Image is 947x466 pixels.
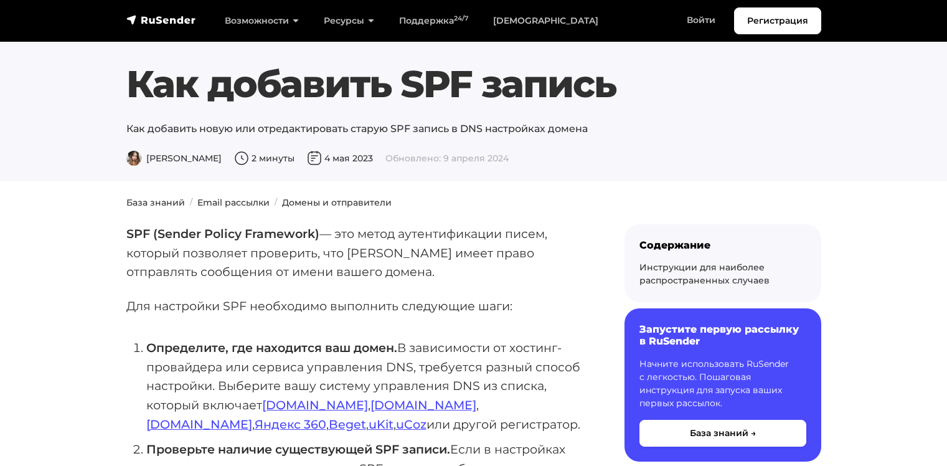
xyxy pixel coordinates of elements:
p: Для настройки SPF необходимо выполнить следующие шаги: [126,297,585,316]
a: Email рассылки [197,197,270,208]
strong: Проверьте наличие существующей SPF записи. [146,442,450,457]
h6: Запустите первую рассылку в RuSender [639,323,806,347]
a: Возможности [212,8,311,34]
a: Beget [329,417,366,432]
div: Содержание [639,239,806,251]
img: Время чтения [234,151,249,166]
span: [PERSON_NAME] [126,153,222,164]
li: В зависимости от хостинг-провайдера или сервиса управления DNS, требуется разный способ настройки... [146,338,585,434]
strong: SPF (Sender Policy Framework) [126,226,319,241]
span: Обновлено: 9 апреля 2024 [385,153,509,164]
img: Дата публикации [307,151,322,166]
a: Яндекс 360 [255,417,326,432]
p: Начните использовать RuSender с легкостью. Пошаговая инструкция для запуска ваших первых рассылок. [639,358,806,410]
a: База знаний [126,197,185,208]
strong: Определите, где находится ваш домен. [146,340,397,355]
a: uCoz [396,417,426,432]
a: Войти [674,7,728,33]
a: [DEMOGRAPHIC_DATA] [481,8,611,34]
h1: Как добавить SPF запись [126,62,821,107]
span: 2 минуты [234,153,294,164]
a: [DOMAIN_NAME] [370,397,476,412]
a: uKit [369,417,393,432]
a: Поддержка24/7 [387,8,481,34]
a: Домены и отправители [282,197,392,208]
img: RuSender [126,14,196,26]
a: Инструкции для наиболее распространенных случаев [639,262,770,286]
a: Запустите первую рассылку в RuSender Начните использовать RuSender с легкостью. Пошаговая инструк... [624,308,821,461]
button: База знаний → [639,420,806,447]
p: Как добавить новую или отредактировать старую SPF запись в DNS настройках домена [126,121,821,136]
sup: 24/7 [454,14,468,22]
nav: breadcrumb [119,196,829,209]
a: Регистрация [734,7,821,34]
span: 4 мая 2023 [307,153,373,164]
a: Ресурсы [311,8,387,34]
a: [DOMAIN_NAME] [262,397,368,412]
p: — это метод аутентификации писем, который позволяет проверить, что [PERSON_NAME] имеет право отпр... [126,224,585,282]
a: [DOMAIN_NAME] [146,417,252,432]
